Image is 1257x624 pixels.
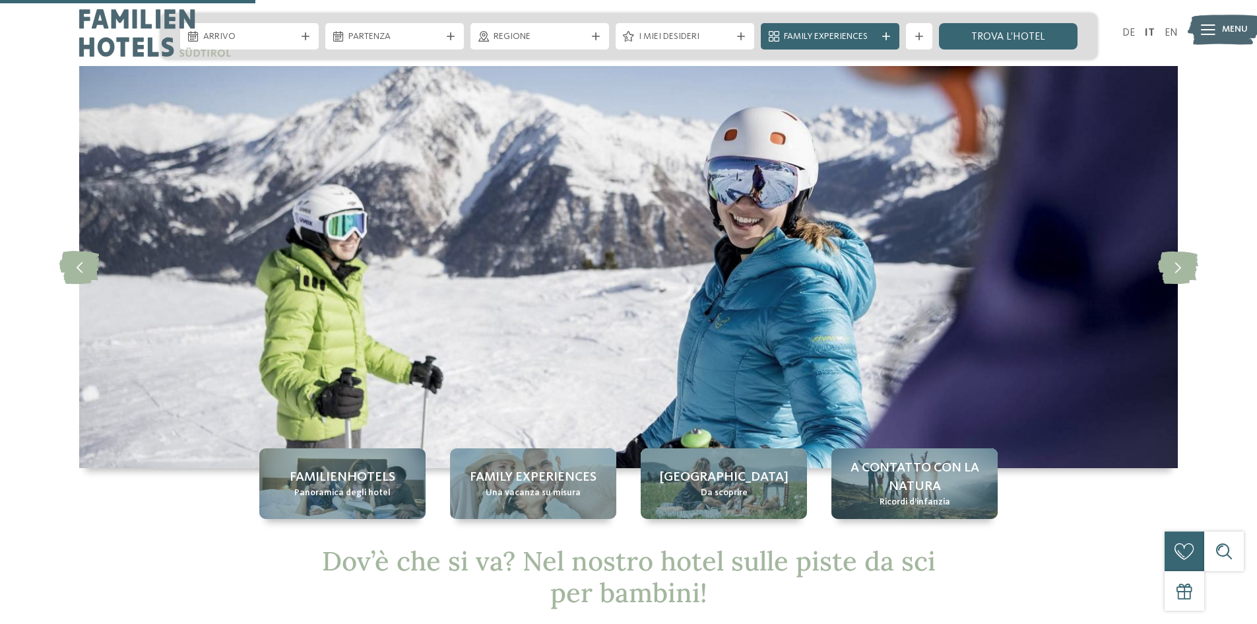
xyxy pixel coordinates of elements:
a: DE [1122,28,1135,38]
span: Una vacanza su misura [486,487,581,500]
span: Da scoprire [701,487,748,500]
span: Familienhotels [290,468,395,487]
span: A contatto con la natura [845,459,984,496]
span: Panoramica degli hotel [294,487,391,500]
a: Hotel sulle piste da sci per bambini: divertimento senza confini Family experiences Una vacanza s... [450,448,616,519]
span: Ricordi d’infanzia [880,496,950,509]
a: Hotel sulle piste da sci per bambini: divertimento senza confini A contatto con la natura Ricordi... [831,448,998,519]
a: EN [1165,28,1178,38]
span: [GEOGRAPHIC_DATA] [660,468,789,487]
span: Family experiences [470,468,596,487]
a: Hotel sulle piste da sci per bambini: divertimento senza confini [GEOGRAPHIC_DATA] Da scoprire [641,448,807,519]
img: Hotel sulle piste da sci per bambini: divertimento senza confini [79,66,1178,468]
span: Menu [1222,23,1248,36]
span: Dov’è che si va? Nel nostro hotel sulle piste da sci per bambini! [322,544,936,609]
a: Hotel sulle piste da sci per bambini: divertimento senza confini Familienhotels Panoramica degli ... [259,448,426,519]
a: IT [1145,28,1155,38]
